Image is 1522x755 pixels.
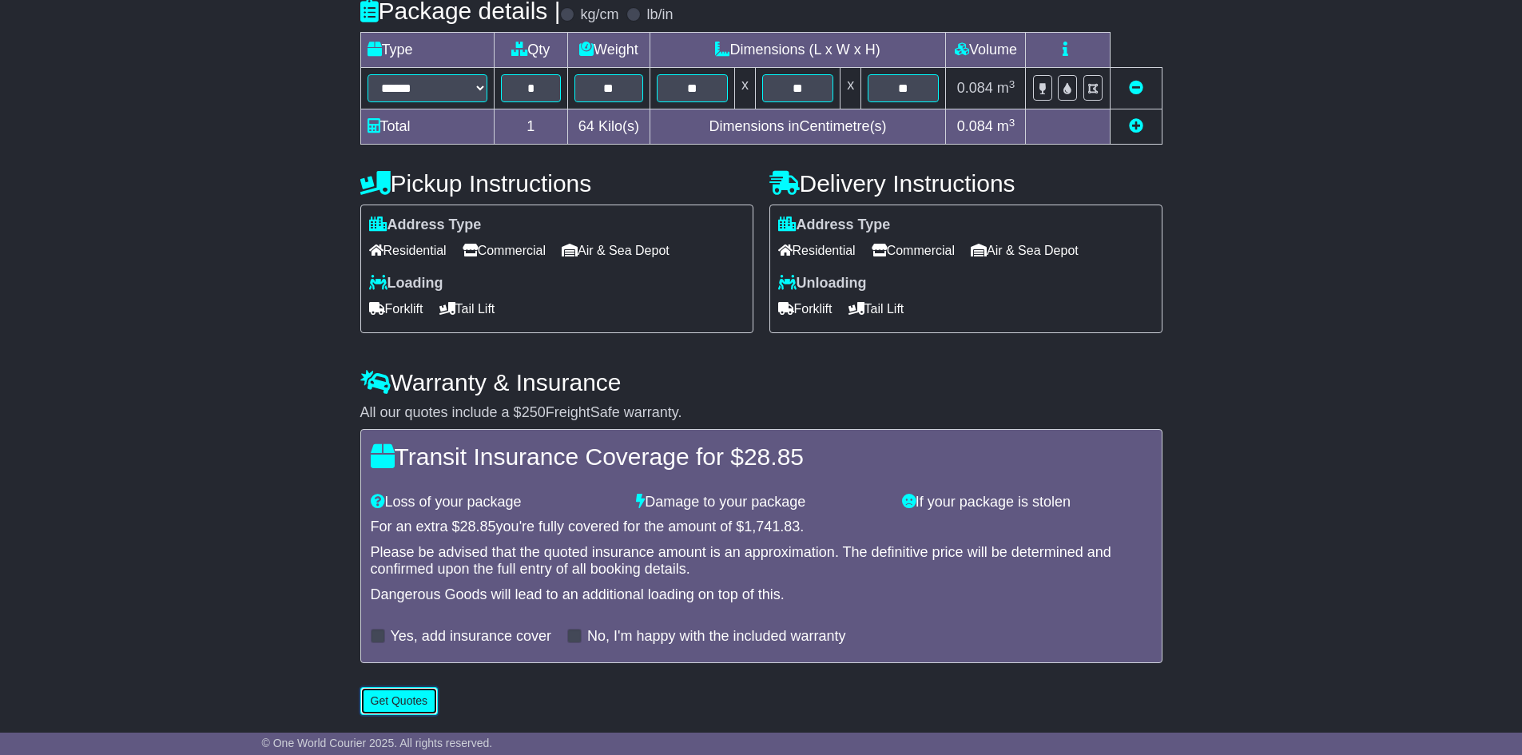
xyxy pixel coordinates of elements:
h4: Transit Insurance Coverage for $ [371,443,1152,470]
span: © One World Courier 2025. All rights reserved. [262,737,493,749]
label: lb/in [646,6,673,24]
h4: Pickup Instructions [360,170,753,197]
label: Yes, add insurance cover [391,628,551,646]
td: Kilo(s) [568,109,650,145]
a: Add new item [1129,118,1143,134]
label: Address Type [369,217,482,234]
td: x [840,68,861,109]
span: 28.85 [744,443,804,470]
a: Remove this item [1129,80,1143,96]
span: Residential [369,238,447,263]
span: Air & Sea Depot [971,238,1079,263]
label: kg/cm [580,6,618,24]
span: 0.084 [957,80,993,96]
label: Address Type [778,217,891,234]
span: m [997,80,1015,96]
td: Volume [946,33,1026,68]
h4: Delivery Instructions [769,170,1162,197]
td: Dimensions in Centimetre(s) [650,109,946,145]
span: Forklift [369,296,423,321]
td: x [734,68,755,109]
div: Please be advised that the quoted insurance amount is an approximation. The definitive price will... [371,544,1152,578]
td: Dimensions (L x W x H) [650,33,946,68]
label: Loading [369,275,443,292]
span: 250 [522,404,546,420]
div: Damage to your package [628,494,894,511]
div: All our quotes include a $ FreightSafe warranty. [360,404,1162,422]
button: Get Quotes [360,687,439,715]
td: Weight [568,33,650,68]
span: Residential [778,238,856,263]
span: Forklift [778,296,833,321]
h4: Warranty & Insurance [360,369,1162,395]
span: 0.084 [957,118,993,134]
span: Tail Lift [439,296,495,321]
span: Tail Lift [848,296,904,321]
div: For an extra $ you're fully covered for the amount of $ . [371,519,1152,536]
td: Qty [494,33,568,68]
td: 1 [494,109,568,145]
span: m [997,118,1015,134]
div: If your package is stolen [894,494,1160,511]
span: Air & Sea Depot [562,238,670,263]
label: No, I'm happy with the included warranty [587,628,846,646]
label: Unloading [778,275,867,292]
sup: 3 [1009,117,1015,129]
span: 64 [578,118,594,134]
span: 28.85 [460,519,496,534]
td: Type [360,33,494,68]
td: Total [360,109,494,145]
div: Dangerous Goods will lead to an additional loading on top of this. [371,586,1152,604]
span: 1,741.83 [744,519,800,534]
span: Commercial [463,238,546,263]
sup: 3 [1009,78,1015,90]
span: Commercial [872,238,955,263]
div: Loss of your package [363,494,629,511]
